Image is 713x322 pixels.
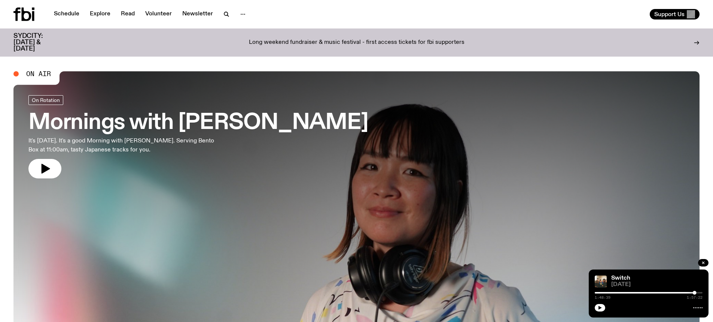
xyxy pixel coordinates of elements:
[28,112,368,133] h3: Mornings with [PERSON_NAME]
[650,9,700,19] button: Support Us
[595,296,610,300] span: 1:48:39
[28,95,63,105] a: On Rotation
[687,296,703,300] span: 1:57:22
[85,9,115,19] a: Explore
[178,9,217,19] a: Newsletter
[611,282,703,288] span: [DATE]
[13,33,61,52] h3: SYDCITY: [DATE] & [DATE]
[49,9,84,19] a: Schedule
[28,136,220,154] p: It's [DATE]. It's a good Morning with [PERSON_NAME]. Serving Bento Box at 11:00am, tasty Japanese...
[611,275,630,281] a: Switch
[32,97,60,103] span: On Rotation
[28,95,368,178] a: Mornings with [PERSON_NAME]It's [DATE]. It's a good Morning with [PERSON_NAME]. Serving Bento Box...
[595,276,607,288] img: A warm film photo of the switch team sitting close together. from left to right: Cedar, Lau, Sand...
[26,70,51,77] span: On Air
[141,9,176,19] a: Volunteer
[249,39,464,46] p: Long weekend fundraiser & music festival - first access tickets for fbi supporters
[654,11,685,18] span: Support Us
[116,9,139,19] a: Read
